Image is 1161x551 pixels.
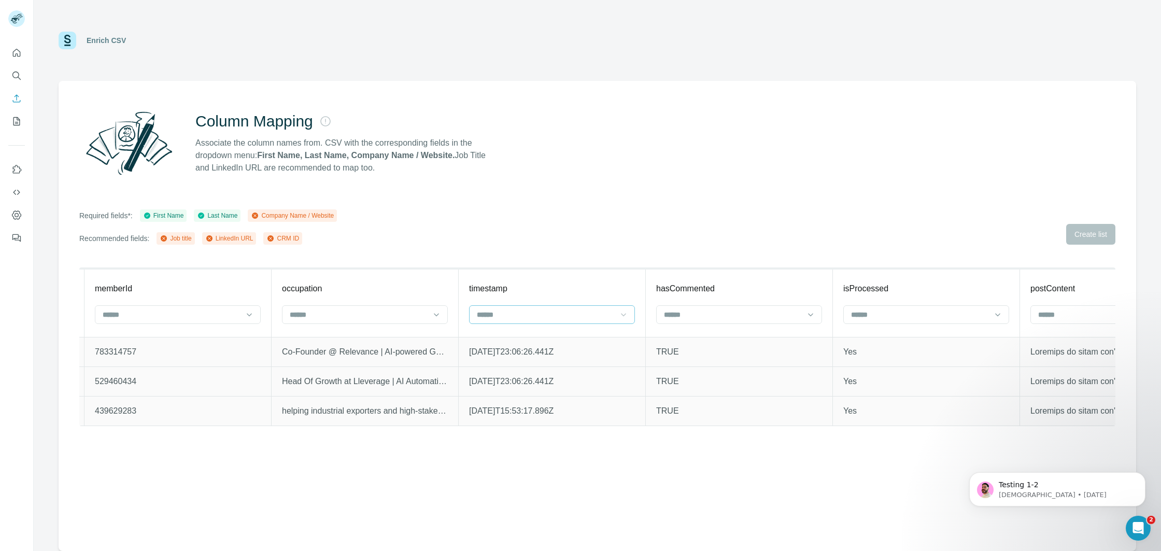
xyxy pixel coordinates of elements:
strong: First Name, Last Name, Company Name / Website. [257,151,455,160]
button: My lists [8,112,25,131]
button: Quick start [8,44,25,62]
p: timestamp [469,282,507,295]
p: TRUE [656,346,822,358]
p: TRUE [656,375,822,388]
button: Enrich CSV [8,89,25,108]
div: Job title [160,234,191,243]
div: First Name [143,211,184,220]
button: Use Surfe on LinkedIn [8,160,25,179]
p: hasCommented [656,282,715,295]
div: Enrich CSV [87,35,126,46]
h2: Column Mapping [195,112,313,131]
div: LinkedIn URL [205,234,253,243]
button: Use Surfe API [8,183,25,202]
p: Required fields*: [79,210,133,221]
button: Dashboard [8,206,25,224]
button: Search [8,66,25,85]
div: Company Name / Website [251,211,334,220]
span: 2 [1147,516,1155,524]
p: 783314757 [95,346,261,358]
p: Recommended fields: [79,233,149,244]
p: Yes [843,346,1009,358]
p: isProcessed [843,282,888,295]
p: Yes [843,405,1009,417]
button: Feedback [8,229,25,247]
p: helping industrial exporters and high-stakes B2B companies scale to new markets | Founder @[DOMAI... [282,405,448,417]
p: occupation [282,282,322,295]
img: Surfe Illustration - Column Mapping [79,106,179,180]
img: Surfe Logo [59,32,76,49]
p: 439629283 [95,405,261,417]
div: CRM ID [266,234,299,243]
div: Last Name [197,211,237,220]
iframe: Intercom notifications message [954,450,1161,523]
p: Associate the column names from. CSV with the corresponding fields in the dropdown menu: Job Titl... [195,137,495,174]
p: memberId [95,282,132,295]
p: [DATE]T15:53:17.896Z [469,405,635,417]
p: Co-Founder @ Relevance | AI-powered GTM [282,346,448,358]
p: 529460434 [95,375,261,388]
p: [DATE]T23:06:26.441Z [469,346,635,358]
p: Head Of Growth at Lleverage | AI Automation | Growth Advisor | Public Speaker [282,375,448,388]
iframe: Intercom live chat [1126,516,1151,541]
p: [DATE]T23:06:26.441Z [469,375,635,388]
img: Avatar [8,10,25,27]
p: postContent [1030,282,1075,295]
p: TRUE [656,405,822,417]
p: Yes [843,375,1009,388]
